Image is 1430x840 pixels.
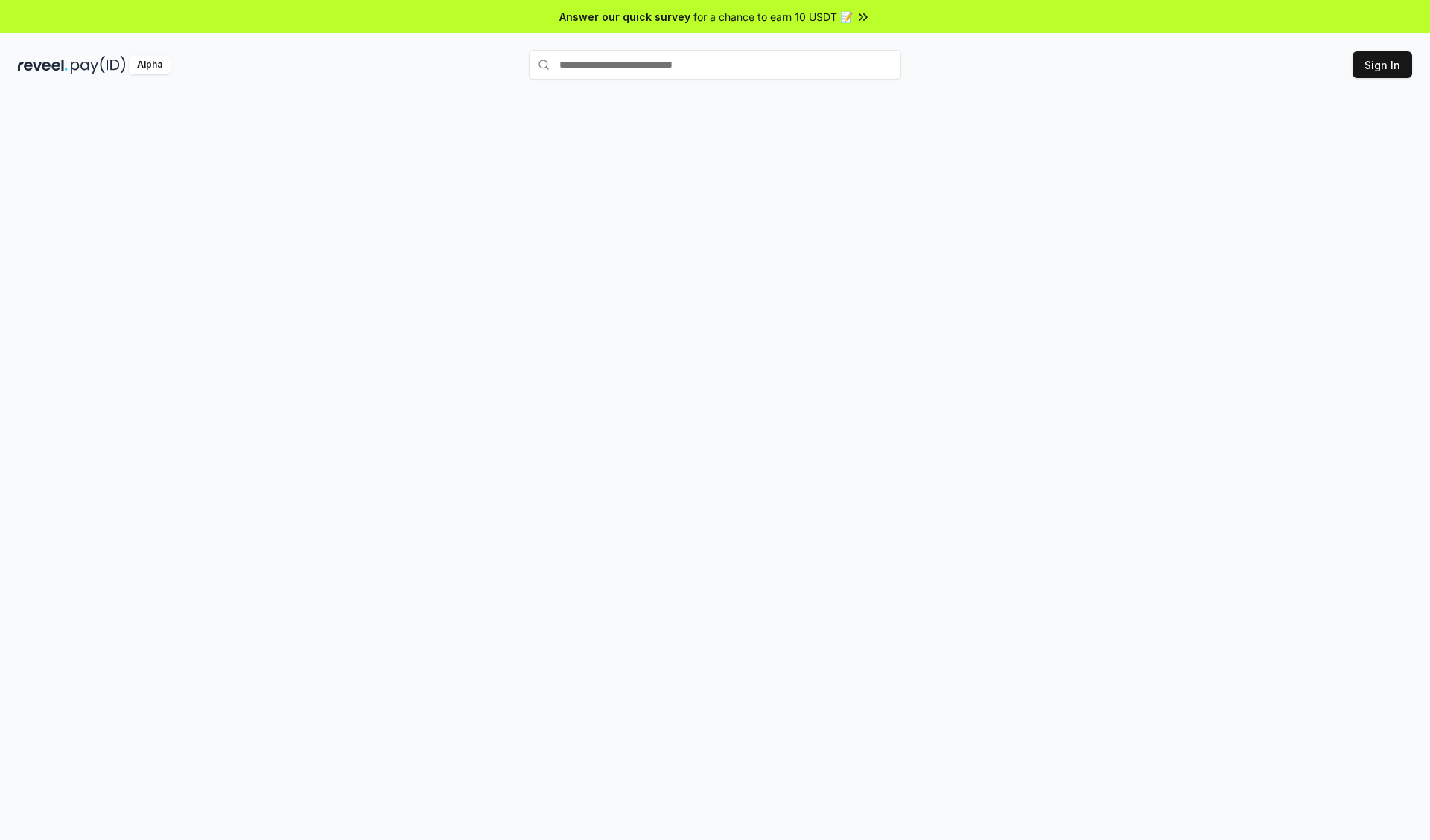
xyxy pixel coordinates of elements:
img: pay_id [71,56,126,74]
img: reveel_dark [18,56,68,74]
button: Sign In [1353,51,1412,78]
div: Alpha [129,56,171,74]
span: Answer our quick survey [559,9,690,25]
span: for a chance to earn 10 USDT 📝 [693,9,853,25]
